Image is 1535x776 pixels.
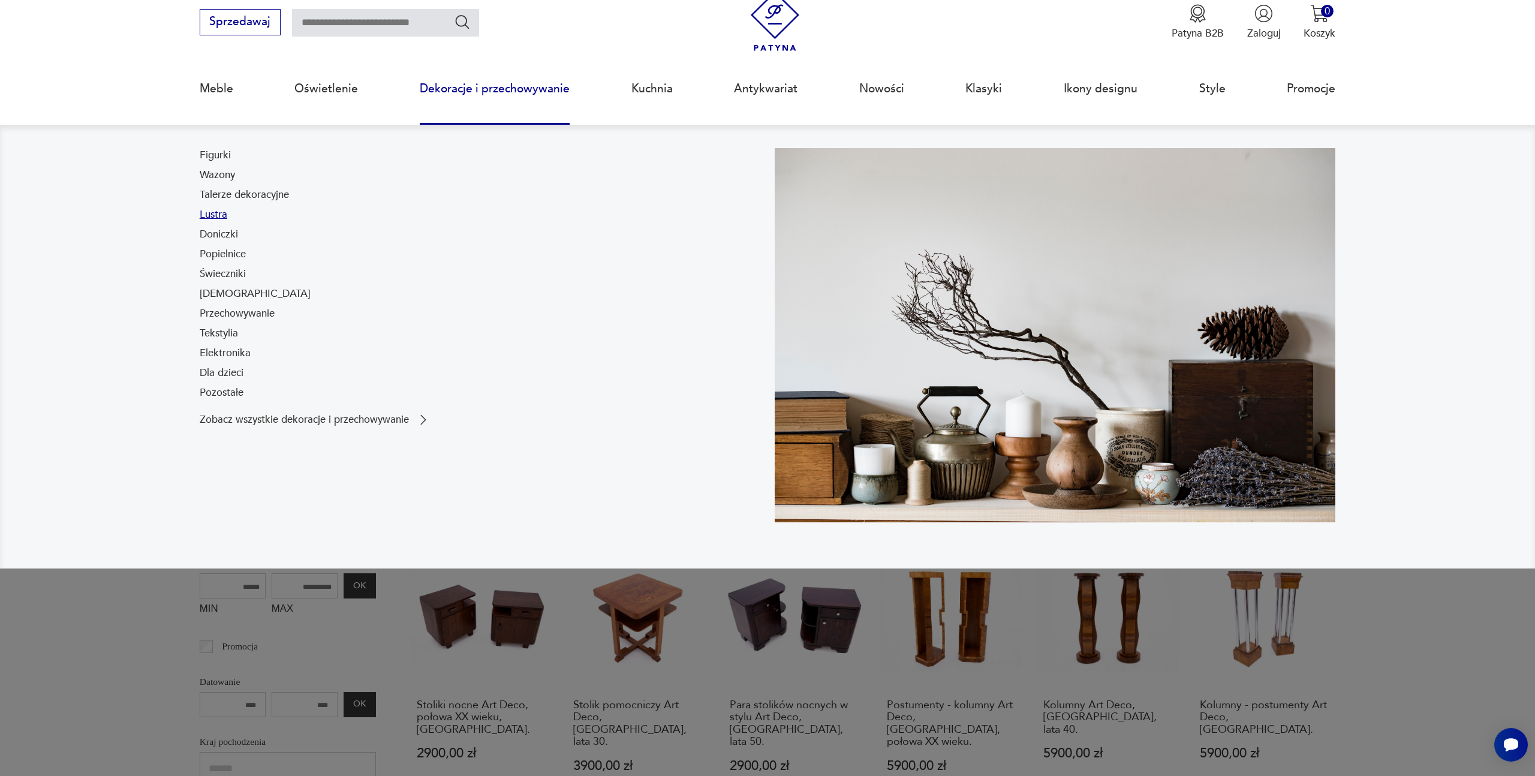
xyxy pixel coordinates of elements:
[200,188,289,202] a: Talerze dekoracyjne
[454,13,471,31] button: Szukaj
[859,61,904,116] a: Nowości
[200,413,431,427] a: Zobacz wszystkie dekoracje i przechowywanie
[1172,4,1224,40] a: Ikona medaluPatyna B2B
[1064,61,1137,116] a: Ikony designu
[200,287,311,301] a: [DEMOGRAPHIC_DATA]
[200,415,409,425] p: Zobacz wszystkie dekoracje i przechowywanie
[200,61,233,116] a: Meble
[294,61,358,116] a: Oświetlenie
[1494,728,1528,762] iframe: Smartsupp widget button
[200,247,246,261] a: Popielnice
[1304,4,1335,40] button: 0Koszyk
[1172,26,1224,40] p: Patyna B2B
[1188,4,1207,23] img: Ikona medalu
[200,306,275,321] a: Przechowywanie
[1310,4,1329,23] img: Ikona koszyka
[1247,26,1281,40] p: Zaloguj
[1199,61,1226,116] a: Style
[200,386,243,400] a: Pozostałe
[1247,4,1281,40] button: Zaloguj
[200,9,281,35] button: Sprzedawaj
[420,61,570,116] a: Dekoracje i przechowywanie
[734,61,797,116] a: Antykwariat
[200,168,235,182] a: Wazony
[200,346,251,360] a: Elektronika
[1321,5,1334,17] div: 0
[1304,26,1335,40] p: Koszyk
[200,148,231,163] a: Figurki
[200,366,243,380] a: Dla dzieci
[200,207,227,222] a: Lustra
[1254,4,1273,23] img: Ikonka użytkownika
[200,267,246,281] a: Świeczniki
[1172,4,1224,40] button: Patyna B2B
[200,326,238,341] a: Tekstylia
[965,61,1002,116] a: Klasyki
[631,61,673,116] a: Kuchnia
[200,18,281,28] a: Sprzedawaj
[200,227,238,242] a: Doniczki
[775,148,1335,522] img: cfa44e985ea346226f89ee8969f25989.jpg
[1287,61,1335,116] a: Promocje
